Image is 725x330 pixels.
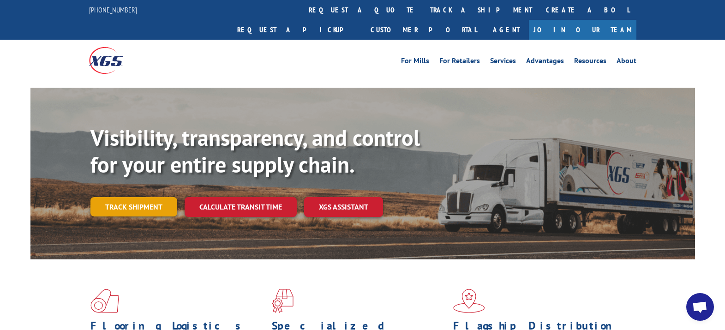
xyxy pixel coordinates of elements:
[304,197,383,217] a: XGS ASSISTANT
[364,20,484,40] a: Customer Portal
[90,289,119,313] img: xgs-icon-total-supply-chain-intelligence-red
[490,57,516,67] a: Services
[90,123,420,179] b: Visibility, transparency, and control for your entire supply chain.
[484,20,529,40] a: Agent
[89,5,137,14] a: [PHONE_NUMBER]
[529,20,636,40] a: Join Our Team
[90,197,177,216] a: Track shipment
[526,57,564,67] a: Advantages
[453,289,485,313] img: xgs-icon-flagship-distribution-model-red
[686,293,714,321] div: Open chat
[574,57,606,67] a: Resources
[185,197,297,217] a: Calculate transit time
[272,289,294,313] img: xgs-icon-focused-on-flooring-red
[230,20,364,40] a: Request a pickup
[617,57,636,67] a: About
[439,57,480,67] a: For Retailers
[401,57,429,67] a: For Mills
